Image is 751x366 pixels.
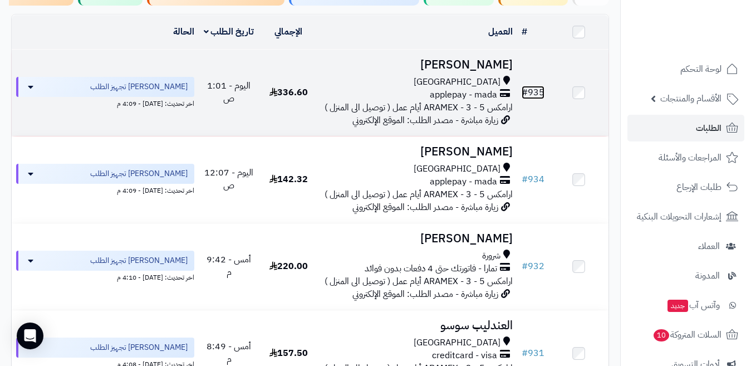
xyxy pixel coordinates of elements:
span: 10 [654,329,669,341]
span: زيارة مباشرة - مصدر الطلب: الموقع الإلكتروني [352,114,498,127]
span: # [522,347,528,360]
span: 157.50 [269,347,308,360]
a: الطلبات [627,115,744,141]
span: جديد [667,300,688,312]
span: [PERSON_NAME] تجهيز الطلب [90,255,188,266]
span: المراجعات والأسئلة [659,150,721,165]
a: الحالة [173,25,194,38]
a: إشعارات التحويلات البنكية [627,203,744,230]
span: شرورة [482,250,500,262]
span: الطلبات [696,120,721,136]
a: العملاء [627,233,744,260]
span: إشعارات التحويلات البنكية [637,209,721,225]
span: العملاء [698,238,720,254]
span: applepay - mada [430,89,497,101]
a: #931 [522,347,544,360]
a: طلبات الإرجاع [627,174,744,201]
span: لوحة التحكم [680,61,721,77]
a: تاريخ الطلب [204,25,254,38]
a: #935 [522,86,544,99]
span: [PERSON_NAME] تجهيز الطلب [90,168,188,179]
span: ارامكس ARAMEX - 3 - 5 أيام عمل ( توصيل الى المنزل ) [325,275,513,288]
span: ارامكس ARAMEX - 3 - 5 أيام عمل ( توصيل الى المنزل ) [325,188,513,201]
div: اخر تحديث: [DATE] - 4:09 م [16,97,194,109]
span: [GEOGRAPHIC_DATA] [414,76,500,89]
span: 336.60 [269,86,308,99]
span: ارامكس ARAMEX - 3 - 5 أيام عمل ( توصيل الى المنزل ) [325,101,513,114]
h3: [PERSON_NAME] [323,232,513,245]
h3: العندليب سوسو [323,319,513,332]
a: المراجعات والأسئلة [627,144,744,171]
h3: [PERSON_NAME] [323,58,513,71]
span: applepay - mada [430,175,497,188]
span: أمس - 9:42 م [207,253,251,279]
span: [GEOGRAPHIC_DATA] [414,336,500,349]
a: الإجمالي [274,25,302,38]
a: وآتس آبجديد [627,292,744,319]
div: اخر تحديث: [DATE] - 4:09 م [16,184,194,196]
span: الأقسام والمنتجات [660,91,721,106]
span: تمارا - فاتورتك حتى 4 دفعات بدون فوائد [365,262,497,275]
a: # [522,25,527,38]
span: [PERSON_NAME] تجهيز الطلب [90,342,188,353]
span: # [522,173,528,186]
span: [PERSON_NAME] تجهيز الطلب [90,81,188,92]
span: # [522,86,528,99]
span: [GEOGRAPHIC_DATA] [414,163,500,175]
a: #932 [522,260,544,273]
span: أمس - 8:49 م [207,340,251,366]
span: وآتس آب [666,297,720,313]
span: طلبات الإرجاع [676,179,721,195]
span: # [522,260,528,273]
div: Open Intercom Messenger [17,323,43,349]
span: المدونة [695,268,720,284]
span: السلات المتروكة [652,327,721,343]
a: العميل [488,25,513,38]
span: زيارة مباشرة - مصدر الطلب: الموقع الإلكتروني [352,201,498,214]
a: المدونة [627,262,744,289]
img: logo-2.png [675,30,740,53]
span: اليوم - 1:01 ص [207,79,251,105]
span: اليوم - 12:07 ص [204,166,253,192]
span: 220.00 [269,260,308,273]
a: #934 [522,173,544,186]
a: لوحة التحكم [627,56,744,82]
div: اخر تحديث: [DATE] - 4:10 م [16,271,194,282]
span: creditcard - visa [432,349,497,362]
h3: [PERSON_NAME] [323,145,513,158]
span: زيارة مباشرة - مصدر الطلب: الموقع الإلكتروني [352,287,498,301]
a: السلات المتروكة10 [627,321,744,348]
span: 142.32 [269,173,308,186]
